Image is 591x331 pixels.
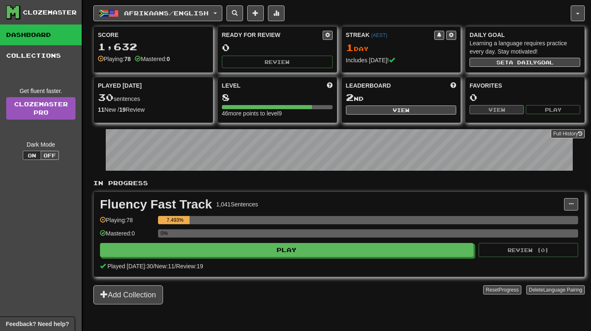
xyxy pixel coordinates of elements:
[175,263,176,270] span: /
[98,31,209,39] div: Score
[98,92,209,103] div: sentences
[469,31,580,39] div: Daily Goal
[268,5,285,21] button: More stats
[247,5,264,21] button: Add sentence to collection
[551,129,585,138] button: Full History
[499,287,519,293] span: Progress
[346,81,391,90] span: Leaderboard
[23,151,41,160] button: On
[6,320,69,328] span: Open feedback widget
[543,287,582,293] span: Language Pairing
[222,81,241,90] span: Level
[327,81,333,90] span: Score more points to level up
[161,216,190,224] div: 7.493%
[450,81,456,90] span: This week in points, UTC
[346,92,457,103] div: nd
[6,87,75,95] div: Get fluent faster.
[100,229,154,243] div: Mastered: 0
[135,55,170,63] div: Mastered:
[346,31,435,39] div: Streak
[176,263,203,270] span: Review: 19
[222,31,323,39] div: Ready for Review
[107,263,153,270] span: Played [DATE]: 30
[98,105,209,114] div: New / Review
[167,56,170,62] strong: 0
[346,105,457,115] button: View
[93,5,222,21] button: Afrikaans/English
[124,56,131,62] strong: 78
[100,198,212,211] div: Fluency Fast Track
[6,140,75,149] div: Dark Mode
[469,81,580,90] div: Favorites
[98,106,105,113] strong: 11
[222,42,333,53] div: 0
[93,285,163,304] button: Add Collection
[100,216,154,230] div: Playing: 78
[153,263,155,270] span: /
[469,39,580,56] div: Learning a language requires practice every day. Stay motivated!
[222,92,333,103] div: 8
[483,285,521,294] button: ResetProgress
[216,200,258,208] div: 1,041 Sentences
[93,179,585,187] p: In Progress
[469,105,524,114] button: View
[98,55,131,63] div: Playing:
[226,5,243,21] button: Search sentences
[371,32,387,38] a: (AEST)
[6,97,75,120] a: ClozemasterPro
[469,92,580,103] div: 0
[98,42,209,52] div: 1,632
[222,56,333,68] button: Review
[124,10,209,17] span: Afrikaans / English
[346,42,354,53] span: 1
[526,105,580,114] button: Play
[100,243,474,257] button: Play
[23,8,77,17] div: Clozemaster
[469,58,580,67] button: Seta dailygoal
[98,91,114,103] span: 30
[526,285,585,294] button: DeleteLanguage Pairing
[41,151,59,160] button: Off
[346,91,354,103] span: 2
[119,106,126,113] strong: 19
[479,243,578,257] button: Review (0)
[509,59,537,65] span: a daily
[222,109,333,118] div: 46 more points to level 9
[155,263,174,270] span: New: 11
[346,42,457,53] div: Day
[98,81,142,90] span: Played [DATE]
[346,56,457,64] div: Includes [DATE]!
